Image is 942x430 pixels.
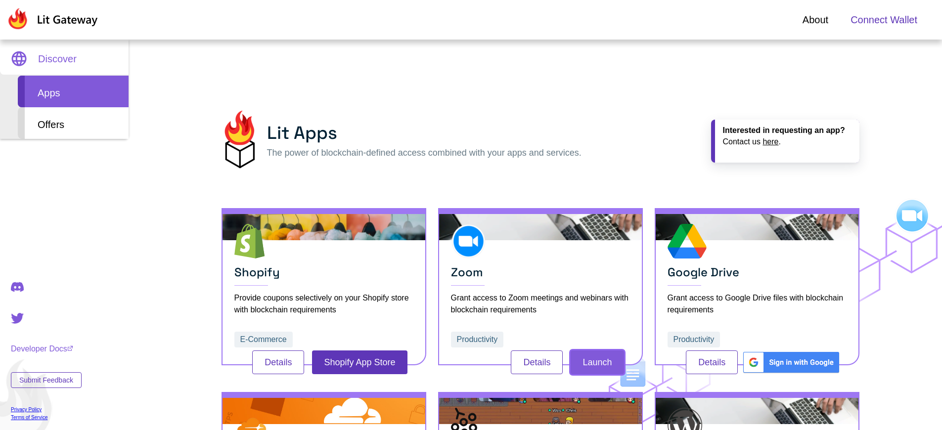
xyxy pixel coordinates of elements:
a: About [803,12,828,27]
div: Contact us . [723,137,852,146]
button: Shopify App Store [312,350,407,374]
h3: Zoom [451,265,630,286]
h3: Google Drive [668,265,847,286]
span: Discover [38,51,77,66]
div: Apps [18,76,129,107]
h2: Lit Apps [267,120,582,146]
button: Details [511,350,563,374]
img: AebmxjtTus0OAAAAAElFTkSuQmCC [742,350,840,374]
button: E-Commerce [234,332,293,347]
button: Details [686,350,738,374]
a: here [763,137,778,146]
a: Privacy Policy [11,407,82,412]
img: Lit Gateway Logo [6,8,98,30]
div: Offers [18,107,129,139]
button: Launch [571,350,624,374]
button: Productivity [451,332,504,347]
div: Grant access to Zoom meetings and webinars with blockchain requirements [451,292,630,316]
a: Terms of Service [11,415,82,420]
span: Connect Wallet [851,12,917,27]
div: Interested in requesting an app? [723,126,852,135]
button: Productivity [668,332,720,347]
div: Grant access to Google Drive files with blockchain requirements [668,292,847,316]
h3: Shopify [234,265,413,286]
div: Provide coupons selectively on your Shopify store with blockchain requirements [234,292,413,316]
button: Details [252,350,304,374]
a: Developer Docs [11,344,82,353]
h5: The power of blockchain-defined access combined with your apps and services. [267,146,582,160]
button: Submit Feedback [11,372,82,388]
img: dCkmojKE6zbGcmiyRNzj4lqTqCyrltJmwHfQAQJ2+1e5Hc1S5JlQniey71zbI5hTg5hFRjn5LkTVCC3NVpztmZySJJldUuSaU... [222,111,257,169]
